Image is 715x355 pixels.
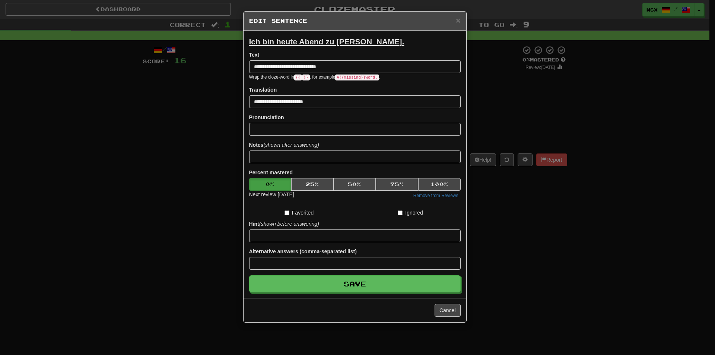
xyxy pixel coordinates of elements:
[263,142,319,148] em: (shown after answering)
[335,75,379,80] code: A {{ missing }} word.
[249,141,319,149] label: Notes
[249,248,357,255] label: Alternative answers (comma-separated list)
[294,75,302,80] code: {{
[334,178,376,191] button: 50%
[249,86,277,93] label: Translation
[249,191,294,200] div: Next review: [DATE]
[291,178,334,191] button: 25%
[285,209,314,216] label: Favorited
[398,209,423,216] label: Ignored
[376,178,418,191] button: 75%
[249,114,284,121] label: Pronunciation
[249,275,461,292] button: Save
[302,75,310,80] code: }}
[249,178,461,191] div: Percent mastered
[249,17,461,25] h5: Edit Sentence
[411,191,461,200] button: Remove from Reviews
[249,178,292,191] button: 0%
[456,16,460,24] button: Close
[456,16,460,25] span: ×
[249,37,404,46] u: Ich bin heute Abend zu [PERSON_NAME].
[418,178,461,191] button: 100%
[285,210,289,215] input: Favorited
[249,51,260,58] label: Text
[398,210,403,215] input: Ignored
[249,220,319,228] label: Hint
[249,75,380,80] small: Wrap the cloze-word in , for example .
[435,304,461,317] button: Cancel
[259,221,319,227] em: (shown before answering)
[249,169,293,176] label: Percent mastered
